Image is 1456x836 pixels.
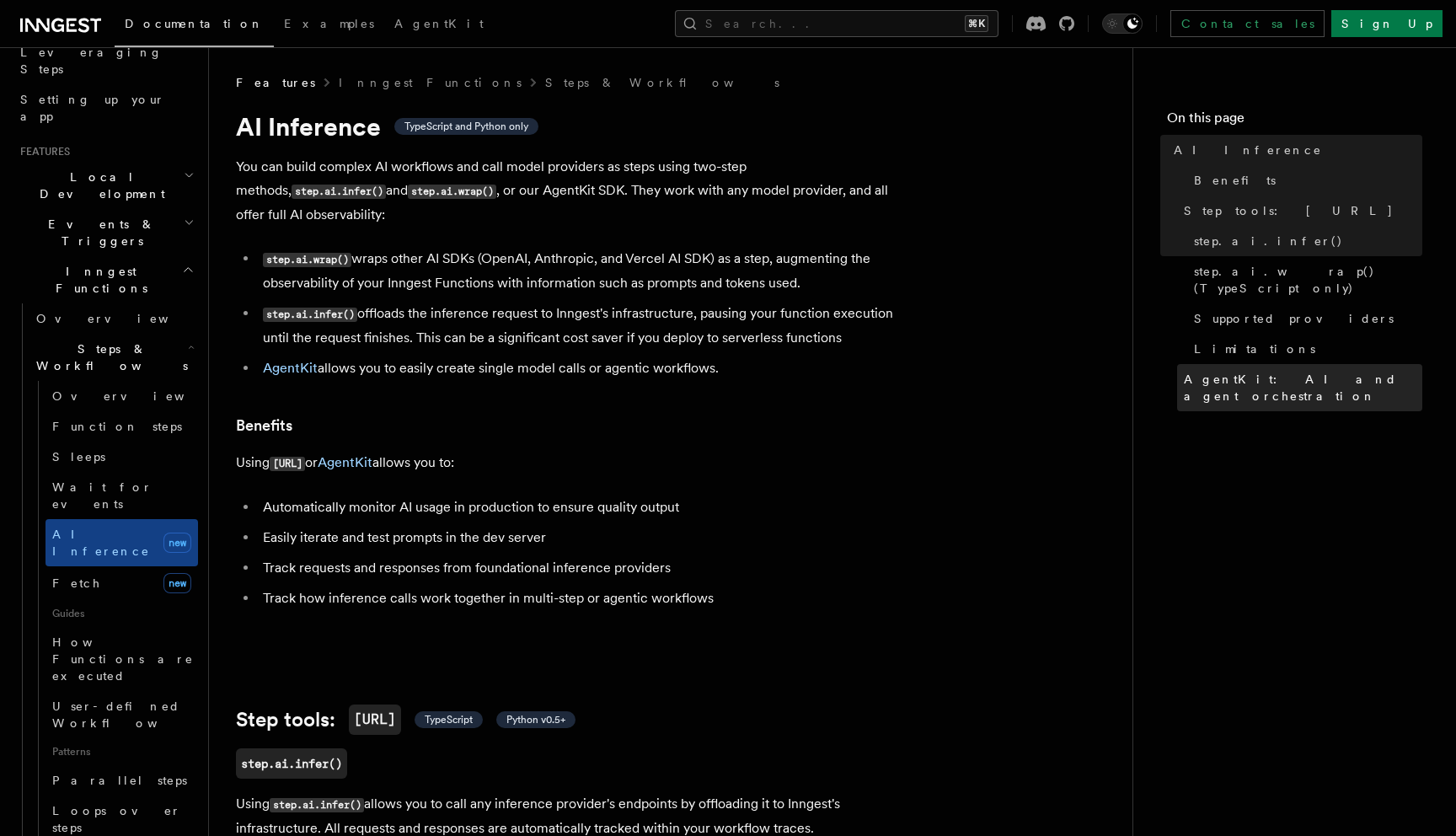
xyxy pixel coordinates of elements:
[52,389,226,403] span: Overview
[394,17,484,30] span: AgentKit
[425,713,473,726] span: TypeScript
[236,748,347,779] a: step.ai.infer()
[45,765,198,796] a: Parallel steps
[1187,303,1422,334] a: Supported providers
[52,528,150,558] span: AI Inference
[52,420,182,433] span: Function steps
[258,556,910,580] li: Track requests and responses from foundational inference providers
[1167,135,1422,165] a: AI Inference
[52,576,101,590] span: Fetch
[236,74,315,91] span: Features
[1184,202,1394,219] span: Step tools: [URL]
[45,411,198,442] a: Function steps
[45,519,198,566] a: AI Inferencenew
[349,705,401,735] code: [URL]
[1194,172,1276,189] span: Benefits
[236,155,910,227] p: You can build complex AI workflows and call model providers as steps using two-step methods, and ...
[20,93,165,123] span: Setting up your app
[13,216,184,249] span: Events & Triggers
[52,699,204,730] span: User-defined Workflows
[408,185,496,199] code: step.ai.wrap()
[163,533,191,553] span: new
[384,5,494,46] a: AgentKit
[13,162,198,209] button: Local Development
[258,526,910,549] li: Easily iterate and test prompts in the dev server
[284,17,374,30] span: Examples
[1187,226,1422,256] a: step.ai.infer()
[52,774,187,787] span: Parallel steps
[1187,334,1422,364] a: Limitations
[29,334,198,381] button: Steps & Workflows
[13,263,182,297] span: Inngest Functions
[1167,108,1422,135] h4: On this page
[258,587,910,610] li: Track how inference calls work together in multi-step or agentic workflows
[965,15,988,32] kbd: ⌘K
[13,256,198,303] button: Inngest Functions
[45,600,198,627] span: Guides
[258,356,910,380] li: allows you to easily create single model calls or agentic workflows.
[52,635,194,683] span: How Functions are executed
[258,302,910,350] li: offloads the inference request to Inngest's infrastructure, pausing your function execution until...
[318,454,372,470] a: AgentKit
[263,253,351,267] code: step.ai.wrap()
[1187,165,1422,196] a: Benefits
[1170,10,1325,37] a: Contact sales
[45,566,198,600] a: Fetchnew
[29,303,198,334] a: Overview
[675,10,998,37] button: Search...⌘K
[13,37,198,84] a: Leveraging Steps
[45,691,198,738] a: User-defined Workflows
[163,573,191,593] span: new
[45,627,198,691] a: How Functions are executed
[258,247,910,295] li: wraps other AI SDKs (OpenAI, Anthropic, and Vercel AI SDK) as a step, augmenting the observabilit...
[263,360,318,376] a: AgentKit
[236,451,910,475] p: Using or allows you to:
[1187,256,1422,303] a: step.ai.wrap() (TypeScript only)
[115,5,274,47] a: Documentation
[236,111,910,142] h1: AI Inference
[29,340,188,374] span: Steps & Workflows
[1331,10,1443,37] a: Sign Up
[339,74,522,91] a: Inngest Functions
[236,705,575,735] a: Step tools:[URL] TypeScript Python v0.5+
[274,5,384,46] a: Examples
[1194,263,1422,297] span: step.ai.wrap() (TypeScript only)
[52,804,181,834] span: Loops over steps
[236,414,292,437] a: Benefits
[45,738,198,765] span: Patterns
[1194,233,1343,249] span: step.ai.infer()
[13,169,184,202] span: Local Development
[258,496,910,519] li: Automatically monitor AI usage in production to ensure quality output
[270,457,305,471] code: [URL]
[45,381,198,411] a: Overview
[13,84,198,131] a: Setting up your app
[1177,196,1422,226] a: Step tools: [URL]
[45,442,198,472] a: Sleeps
[45,472,198,519] a: Wait for events
[1177,364,1422,411] a: AgentKit: AI and agent orchestration
[13,209,198,256] button: Events & Triggers
[1194,310,1394,327] span: Supported providers
[1194,340,1315,357] span: Limitations
[52,480,153,511] span: Wait for events
[125,17,264,30] span: Documentation
[545,74,779,91] a: Steps & Workflows
[13,145,70,158] span: Features
[36,312,210,325] span: Overview
[1184,371,1422,405] span: AgentKit: AI and agent orchestration
[292,185,386,199] code: step.ai.infer()
[52,450,105,464] span: Sleeps
[270,798,364,812] code: step.ai.infer()
[263,308,357,322] code: step.ai.infer()
[1102,13,1143,34] button: Toggle dark mode
[1174,142,1322,158] span: AI Inference
[404,120,528,133] span: TypeScript and Python only
[506,713,565,726] span: Python v0.5+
